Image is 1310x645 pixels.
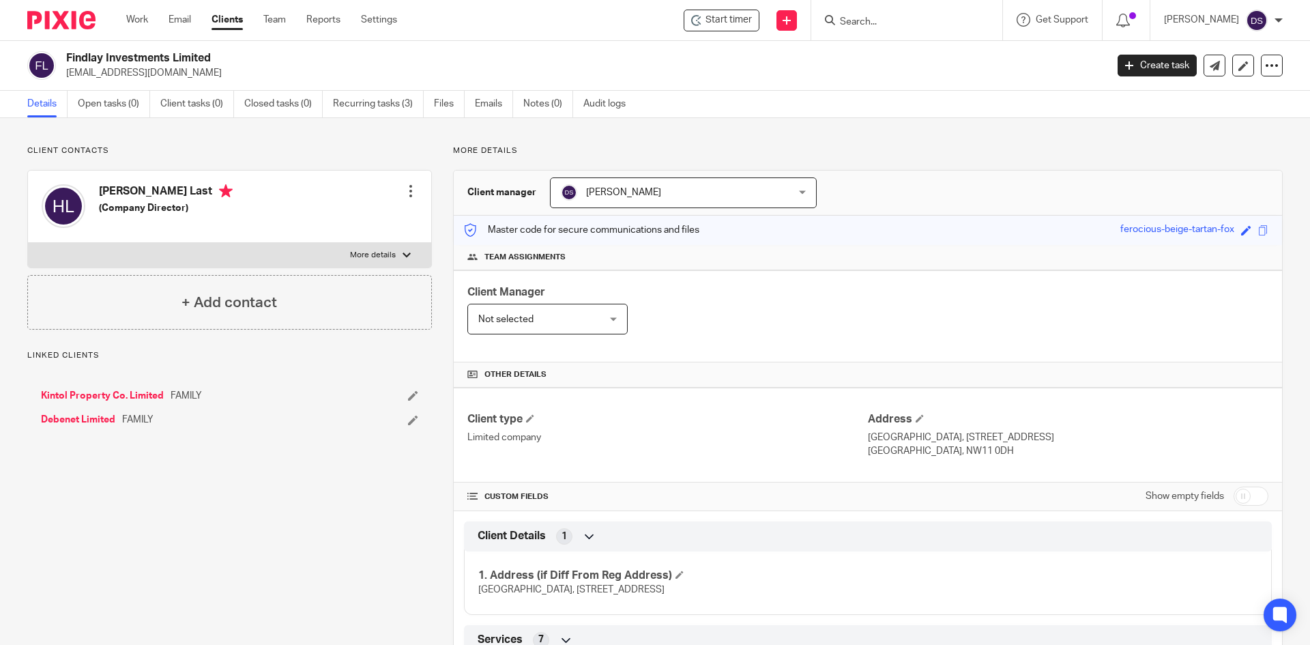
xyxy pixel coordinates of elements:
a: Debenet Limited [41,413,115,427]
img: svg%3E [27,51,56,80]
img: Pixie [27,11,96,29]
p: Client contacts [27,145,432,156]
span: Client Manager [467,287,545,298]
h2: Findlay Investments Limited [66,51,891,66]
span: Other details [484,369,547,380]
a: Emails [475,91,513,117]
h3: Client manager [467,186,536,199]
span: FAMILY [171,389,202,403]
span: Team assignments [484,252,566,263]
span: 1 [562,530,567,543]
h4: + Add contact [181,292,277,313]
input: Search [839,16,961,29]
span: [GEOGRAPHIC_DATA], [STREET_ADDRESS] [478,585,665,594]
a: Details [27,91,68,117]
div: Findlay Investments Limited [684,10,759,31]
h4: [PERSON_NAME] Last [99,184,233,201]
p: [GEOGRAPHIC_DATA], [STREET_ADDRESS] [868,431,1268,444]
h4: CUSTOM FIELDS [467,491,868,502]
a: Reports [306,13,340,27]
a: Open tasks (0) [78,91,150,117]
p: Limited company [467,431,868,444]
i: Primary [219,184,233,198]
a: Audit logs [583,91,636,117]
h5: (Company Director) [99,201,233,215]
span: Client Details [478,529,546,543]
div: ferocious-beige-tartan-fox [1120,223,1234,238]
h4: Client type [467,412,868,427]
p: Linked clients [27,350,432,361]
p: More details [350,250,396,261]
label: Show empty fields [1146,489,1224,503]
a: Client tasks (0) [160,91,234,117]
a: Create task [1118,55,1197,76]
a: Closed tasks (0) [244,91,323,117]
p: [EMAIL_ADDRESS][DOMAIN_NAME] [66,66,1097,80]
a: Kintol Property Co. Limited [41,389,164,403]
h4: Address [868,412,1268,427]
span: [PERSON_NAME] [586,188,661,197]
span: Start timer [705,13,752,27]
a: Team [263,13,286,27]
h4: 1. Address (if Diff From Reg Address) [478,569,868,583]
p: [GEOGRAPHIC_DATA], NW11 0DH [868,444,1268,458]
a: Settings [361,13,397,27]
p: Master code for secure communications and files [464,223,699,237]
p: More details [453,145,1283,156]
img: svg%3E [1246,10,1268,31]
span: Not selected [478,315,534,324]
a: Notes (0) [523,91,573,117]
a: Email [169,13,191,27]
p: [PERSON_NAME] [1164,13,1239,27]
a: Work [126,13,148,27]
span: FAMILY [122,413,154,427]
a: Clients [212,13,243,27]
img: svg%3E [42,184,85,228]
img: svg%3E [561,184,577,201]
span: Get Support [1036,15,1088,25]
a: Recurring tasks (3) [333,91,424,117]
a: Files [434,91,465,117]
